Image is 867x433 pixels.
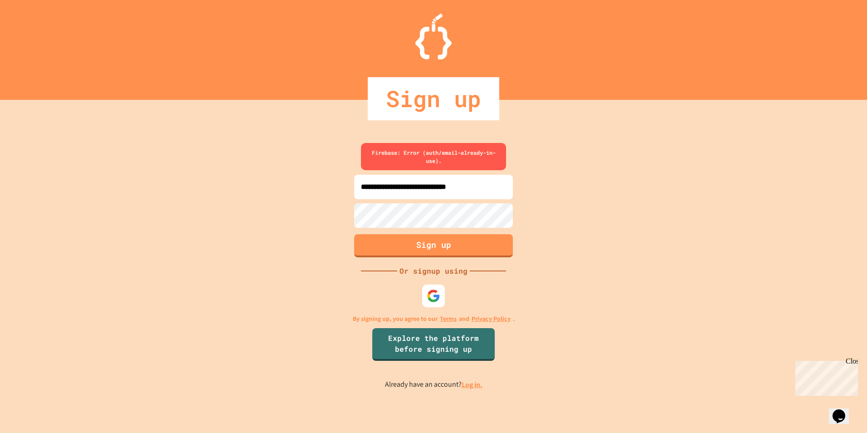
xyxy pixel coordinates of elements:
[361,143,506,170] div: Firebase: Error (auth/email-already-in-use).
[397,266,470,276] div: Or signup using
[354,234,513,257] button: Sign up
[472,314,511,324] a: Privacy Policy
[353,314,515,324] p: By signing up, you agree to our and .
[372,328,495,361] a: Explore the platform before signing up
[792,357,858,396] iframe: chat widget
[440,314,457,324] a: Terms
[4,4,63,58] div: Chat with us now!Close
[462,380,482,389] a: Log in.
[368,77,499,120] div: Sign up
[427,289,440,303] img: google-icon.svg
[385,379,482,390] p: Already have an account?
[829,397,858,424] iframe: chat widget
[415,14,452,59] img: Logo.svg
